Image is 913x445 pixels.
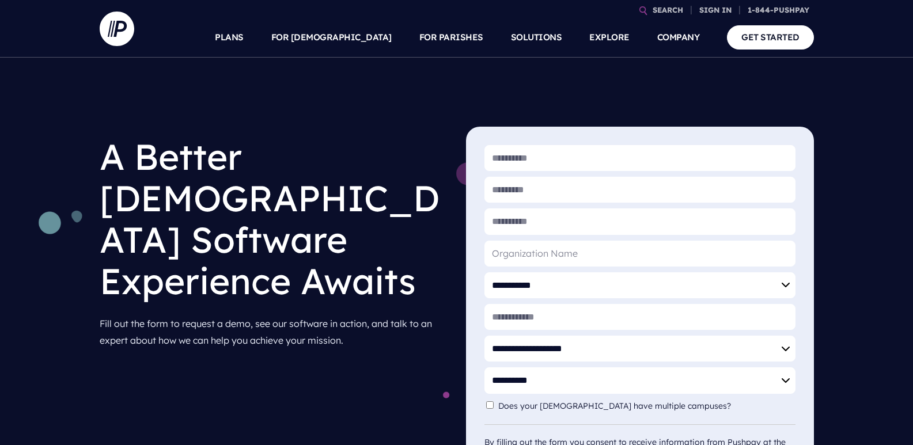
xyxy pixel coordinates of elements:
a: GET STARTED [727,25,814,49]
a: COMPANY [657,17,700,58]
a: PLANS [215,17,244,58]
a: FOR PARISHES [419,17,483,58]
h1: A Better [DEMOGRAPHIC_DATA] Software Experience Awaits [100,127,448,311]
a: SOLUTIONS [511,17,562,58]
label: Does your [DEMOGRAPHIC_DATA] have multiple campuses? [498,401,737,411]
a: FOR [DEMOGRAPHIC_DATA] [271,17,392,58]
input: Organization Name [484,241,795,267]
a: EXPLORE [589,17,630,58]
p: Fill out the form to request a demo, see our software in action, and talk to an expert about how ... [100,311,448,353]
